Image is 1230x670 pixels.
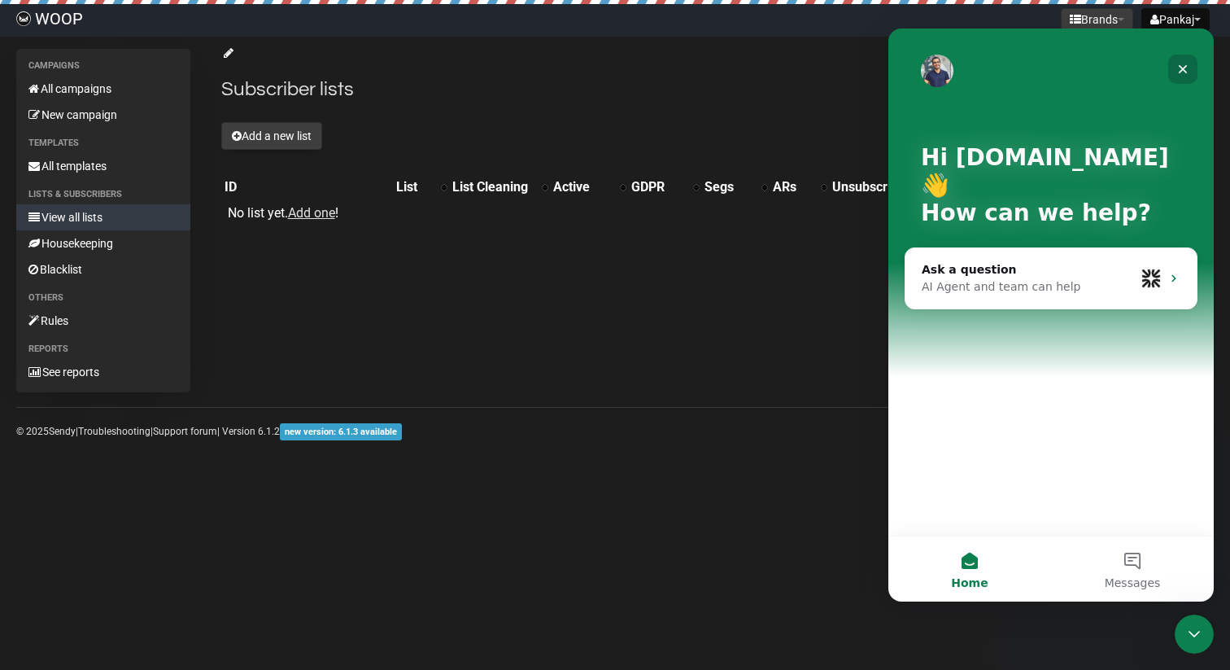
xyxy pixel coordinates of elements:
[396,179,433,195] div: List
[16,102,190,128] a: New campaign
[628,176,701,199] th: GDPR: No sort applied, activate to apply an ascending sort
[280,426,402,437] a: new version: 6.1.3 available
[225,179,390,195] div: ID
[16,185,190,204] li: Lists & subscribers
[832,179,952,195] div: Unsubscribed
[829,176,968,199] th: Unsubscribed: No sort applied, activate to apply an ascending sort
[288,205,335,221] a: Add one
[16,256,190,282] a: Blacklist
[553,179,612,195] div: Active
[16,56,190,76] li: Campaigns
[1141,8,1210,31] button: Pankaj
[221,176,393,199] th: ID: No sort applied, sorting is disabled
[16,359,190,385] a: See reports
[153,426,217,437] a: Support forum
[221,199,393,228] td: No list yet. !
[452,179,534,195] div: List Cleaning
[701,176,769,199] th: Segs: No sort applied, activate to apply an ascending sort
[770,176,830,199] th: ARs: No sort applied, activate to apply an ascending sort
[1061,8,1133,31] button: Brands
[550,176,628,199] th: Active: No sort applied, activate to apply an ascending sort
[16,134,190,153] li: Templates
[393,176,449,199] th: List: No sort applied, activate to apply an ascending sort
[449,176,550,199] th: List Cleaning: No sort applied, activate to apply an ascending sort
[16,288,190,308] li: Others
[16,230,190,256] a: Housekeeping
[16,11,31,26] img: 4d925a9fe92a8a7b5f21e009425b0952
[631,179,685,195] div: GDPR
[1175,615,1214,654] iframe: Intercom live chat
[16,204,190,230] a: View all lists
[221,75,1214,104] h2: Subscriber lists
[16,339,190,359] li: Reports
[888,28,1214,602] iframe: Intercom live chat
[78,426,150,437] a: Troubleshooting
[16,423,402,440] p: © 2025 | | | Version 6.1.2
[16,308,190,334] a: Rules
[221,122,322,150] button: Add a new list
[704,179,752,195] div: Segs
[49,426,76,437] a: Sendy
[16,76,190,102] a: All campaigns
[16,153,190,179] a: All templates
[280,423,402,440] span: new version: 6.1.3 available
[773,179,813,195] div: ARs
